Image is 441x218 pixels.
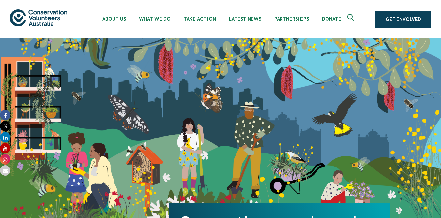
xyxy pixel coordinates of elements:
span: About Us [102,16,126,22]
button: Expand search box Close search box [343,11,359,27]
span: Expand search box [347,14,356,24]
span: Donate [322,16,341,22]
span: Partnerships [274,16,309,22]
span: Take Action [184,16,216,22]
a: Get Involved [375,11,431,28]
span: Latest News [229,16,261,22]
img: logo.svg [10,9,67,26]
span: What We Do [139,16,171,22]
